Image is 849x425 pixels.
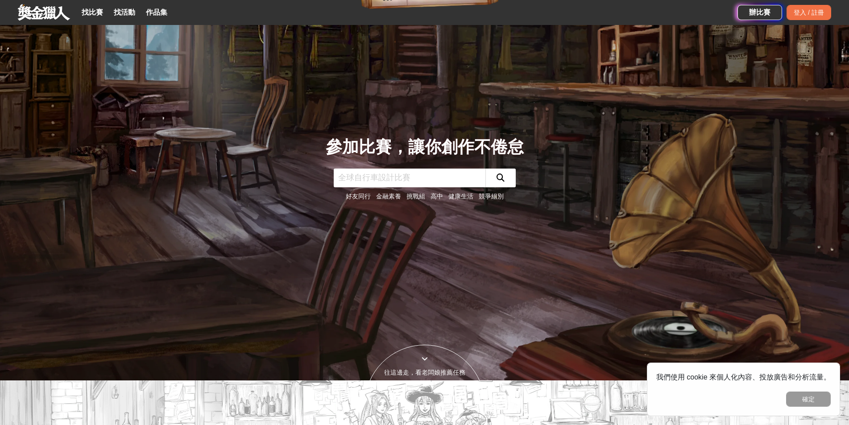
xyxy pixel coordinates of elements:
[110,6,139,19] a: 找活動
[326,135,524,160] div: 參加比賽，讓你創作不倦怠
[737,5,782,20] a: 辦比賽
[376,193,401,200] a: 金融素養
[787,5,831,20] div: 登入 / 註冊
[656,373,831,381] span: 我們使用 cookie 來個人化內容、投放廣告和分析流量。
[479,193,504,200] a: 競爭組別
[346,193,371,200] a: 好友同行
[142,6,171,19] a: 作品集
[406,193,425,200] a: 挑戰組
[334,169,485,187] input: 全球自行車設計比賽
[448,193,473,200] a: 健康生活
[431,193,443,200] a: 高中
[78,6,107,19] a: 找比賽
[365,368,485,377] div: 往這邊走，看老闆娘推薦任務
[786,392,831,407] button: 確定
